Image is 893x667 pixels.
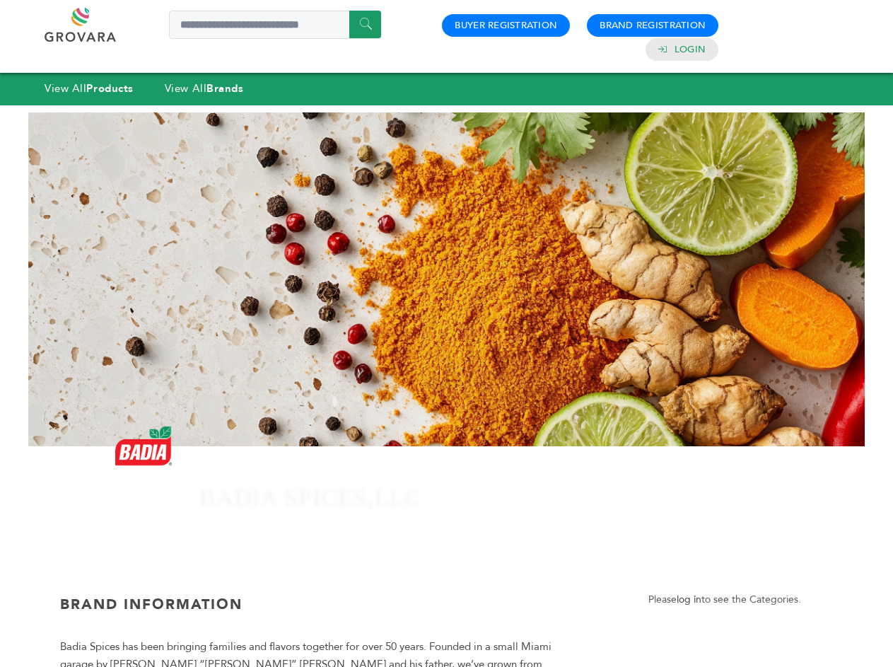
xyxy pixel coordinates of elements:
[45,81,134,95] a: View AllProducts
[600,19,706,32] a: Brand Registration
[115,418,172,475] img: BADIA SPICES,LLC Logo
[677,593,701,606] a: log in
[675,43,706,56] a: Login
[86,81,133,95] strong: Products
[165,81,244,95] a: View AllBrands
[60,595,564,625] h3: Brand Information
[199,462,421,531] h1: BADIA SPICES,LLC
[206,81,243,95] strong: Brands
[455,19,557,32] a: Buyer Registration
[169,11,381,39] input: Search a product or brand...
[613,591,836,608] p: Please to see the Categories.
